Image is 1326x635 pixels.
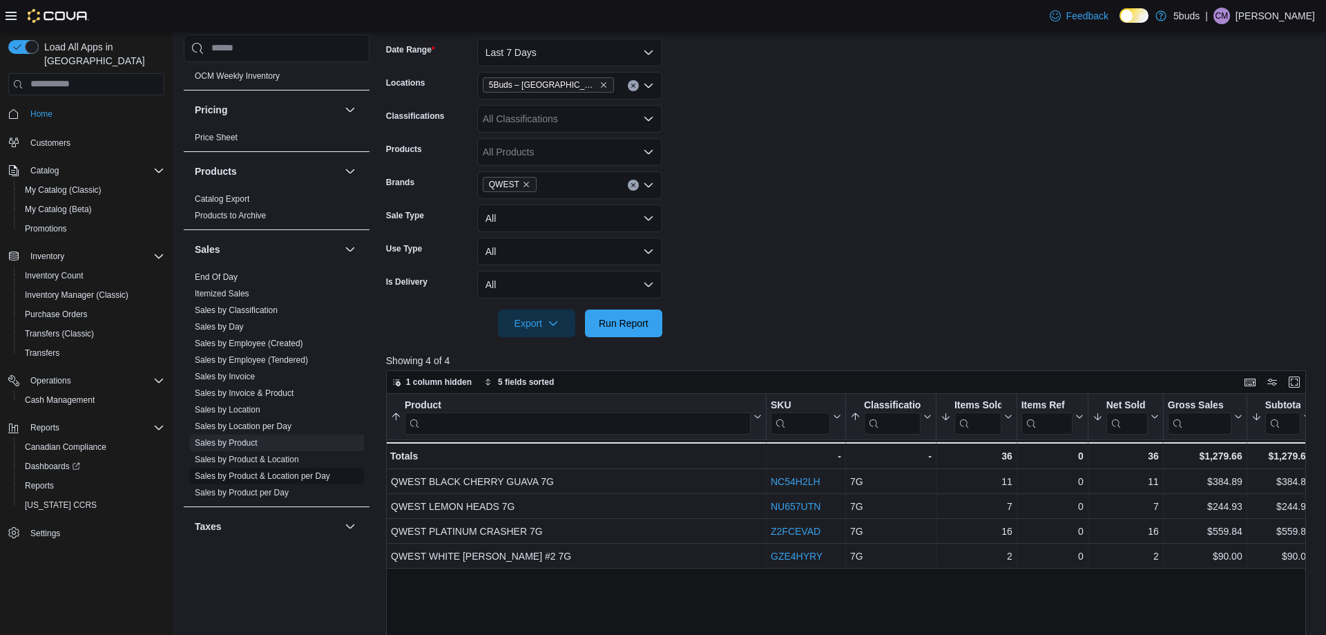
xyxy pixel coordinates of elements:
div: 7G [850,498,932,515]
span: QWEST [483,177,537,192]
a: Transfers (Classic) [19,325,99,342]
div: 36 [941,448,1012,464]
div: SKU [771,399,830,413]
span: Sales by Product [195,437,258,448]
a: Sales by Classification [195,305,278,315]
a: Settings [25,525,66,542]
span: Export [506,310,567,337]
a: My Catalog (Beta) [19,201,97,218]
div: 7G [850,548,932,565]
button: Catalog [25,162,64,179]
div: Subtotal [1265,399,1300,435]
button: All [477,238,662,265]
h3: Sales [195,243,220,256]
span: Catalog [30,165,59,176]
p: | [1205,8,1208,24]
span: My Catalog (Classic) [19,182,164,198]
div: $1,279.66 [1168,448,1242,464]
div: $1,279.66 [1251,448,1311,464]
span: OCM Weekly Inventory [195,70,280,82]
div: 2 [1093,548,1159,565]
span: Catalog Export [195,193,249,205]
span: Reports [30,422,59,433]
input: Dark Mode [1120,8,1149,23]
button: Classification [850,399,932,435]
div: QWEST PLATINUM CRASHER 7G [391,523,762,540]
button: Keyboard shortcuts [1242,374,1258,390]
span: Sales by Day [195,321,244,332]
div: $244.93 [1168,498,1242,515]
span: Promotions [19,220,164,237]
span: 5 fields sorted [498,377,554,388]
span: Inventory Manager (Classic) [19,287,164,303]
button: Cash Management [14,390,170,410]
div: QWEST BLACK CHERRY GUAVA 7G [391,473,762,490]
span: Operations [30,375,71,386]
div: Net Sold [1106,399,1148,413]
button: My Catalog (Beta) [14,200,170,219]
span: Settings [30,528,60,539]
button: Transfers (Classic) [14,324,170,343]
button: Open list of options [643,80,654,91]
button: Clear input [628,180,639,191]
a: Inventory Manager (Classic) [19,287,134,303]
div: 36 [1093,448,1159,464]
span: Transfers (Classic) [25,328,94,339]
div: Subtotal [1265,399,1300,413]
label: Use Type [386,243,422,254]
div: 7G [850,473,932,490]
button: Clear input [628,80,639,91]
button: Product [391,399,762,435]
div: 16 [1093,523,1159,540]
button: 1 column hidden [387,374,477,390]
span: Feedback [1066,9,1108,23]
div: Product [405,399,751,435]
a: NU657UTN [771,501,820,512]
span: Transfers [19,345,164,361]
span: Purchase Orders [25,309,88,320]
div: Sales [184,269,369,506]
span: Inventory Manager (Classic) [25,290,128,301]
a: Sales by Employee (Created) [195,339,303,348]
a: Sales by Product & Location [195,455,299,464]
span: Sales by Classification [195,305,278,316]
div: 11 [941,473,1012,490]
button: Gross Sales [1168,399,1242,435]
span: CM [1215,8,1229,24]
span: Dashboards [25,461,80,472]
span: Sales by Location [195,404,260,415]
label: Classifications [386,111,445,122]
label: Date Range [386,44,435,55]
button: Remove 5Buds – Yorkton from selection in this group [599,81,608,89]
span: Inventory [25,248,164,265]
span: Sales by Employee (Tendered) [195,354,308,366]
button: [US_STATE] CCRS [14,495,170,515]
button: Products [195,164,339,178]
button: Catalog [3,161,170,180]
div: QWEST WHITE [PERSON_NAME] #2 7G [391,548,762,565]
button: Canadian Compliance [14,437,170,457]
button: Home [3,104,170,124]
span: My Catalog (Beta) [19,201,164,218]
span: Washington CCRS [19,497,164,513]
span: Purchase Orders [19,306,164,323]
a: Sales by Product per Day [195,488,289,497]
label: Locations [386,77,425,88]
p: 5buds [1173,8,1200,24]
span: QWEST [489,178,519,191]
a: Dashboards [14,457,170,476]
nav: Complex example [8,98,164,579]
span: Sales by Invoice [195,371,255,382]
button: Reports [3,418,170,437]
button: Inventory [25,248,70,265]
button: Items Sold [941,399,1012,435]
div: Pricing [184,129,369,151]
span: [US_STATE] CCRS [25,500,97,511]
span: Settings [25,524,164,542]
button: Reports [25,419,65,436]
button: My Catalog (Classic) [14,180,170,200]
img: Cova [28,9,89,23]
div: Product [405,399,751,413]
a: Sales by Invoice [195,372,255,381]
